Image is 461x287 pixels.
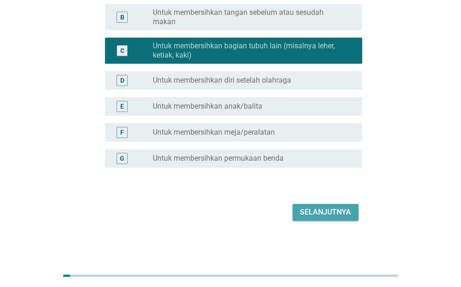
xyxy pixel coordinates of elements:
label: Untuk membersihkan anak/balita [153,102,262,111]
div: C [120,46,124,55]
label: Untuk membersihkan permukaan benda [153,154,284,163]
label: Untuk membersihkan bagian tubuh lain (misalnya leher, ketiak, kaki) [153,41,347,60]
div: B [120,12,124,22]
div: D [120,75,124,85]
label: Untuk membersihkan tangan sebelum atau sesudah makan [153,8,347,26]
div: F [120,127,124,137]
label: Untuk membersihkan diri setelah olahraga [153,76,291,85]
label: Untuk membersihkan meja/peralatan [153,128,275,137]
div: G [120,153,124,163]
button: Selanjutnya [292,204,358,221]
div: E [120,101,124,111]
div: Selanjutnya [300,207,351,218]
